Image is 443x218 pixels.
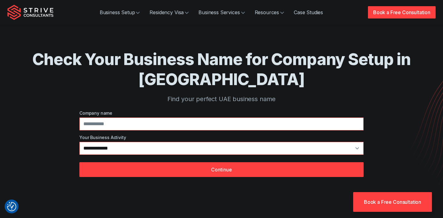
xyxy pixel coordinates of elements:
[353,192,432,212] a: Book a Free Consultation
[7,202,16,211] img: Revisit consent button
[79,162,364,177] button: Continue
[7,5,54,20] img: Strive Consultants
[32,49,411,89] h1: Check Your Business Name for Company Setup in [GEOGRAPHIC_DATA]
[32,94,411,104] p: Find your perfect UAE business name
[79,134,364,141] label: Your Business Activity
[145,6,194,19] a: Residency Visa
[79,110,364,116] label: Company name
[368,6,436,19] a: Book a Free Consultation
[289,6,328,19] a: Case Studies
[95,6,145,19] a: Business Setup
[7,202,16,211] button: Consent Preferences
[250,6,289,19] a: Resources
[194,6,249,19] a: Business Services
